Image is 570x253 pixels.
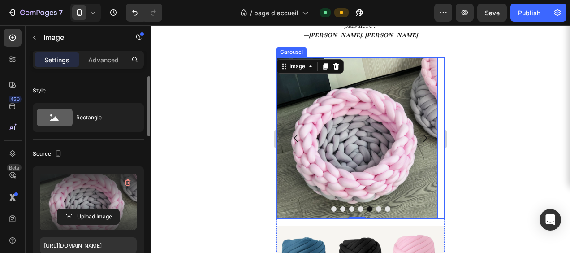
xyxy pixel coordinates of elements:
span: page d'accueil [254,8,298,17]
div: Beta [7,164,22,171]
div: 450 [9,96,22,103]
p: 7 [59,7,63,18]
iframe: Design area [276,25,445,253]
span: Save [485,9,500,17]
div: Publish [518,8,540,17]
p: Advanced [88,55,119,65]
div: Source [33,148,64,160]
div: Style [33,87,46,95]
button: 7 [4,4,67,22]
button: Upload Image [57,209,120,225]
span: / [250,8,252,17]
p: Image [43,32,120,43]
p: Settings [44,55,69,65]
div: Open Intercom Messenger [540,209,561,231]
button: Publish [510,4,548,22]
div: Undo/Redo [126,4,162,22]
div: Rectangle [76,107,131,128]
button: Save [477,4,507,22]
